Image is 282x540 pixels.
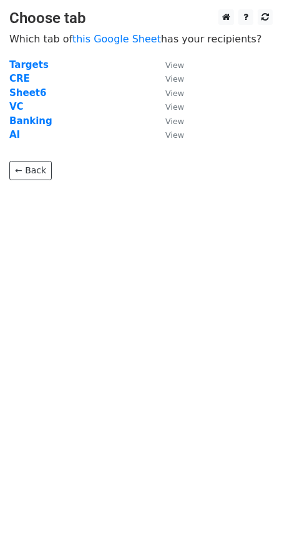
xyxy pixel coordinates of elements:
small: View [165,89,184,98]
p: Which tab of has your recipients? [9,32,273,46]
small: View [165,130,184,140]
small: View [165,74,184,84]
a: VC [9,101,24,112]
a: CRE [9,73,30,84]
a: View [153,101,184,112]
a: View [153,87,184,99]
h3: Choose tab [9,9,273,27]
a: Banking [9,115,52,127]
a: View [153,73,184,84]
a: AI [9,129,20,140]
a: ← Back [9,161,52,180]
a: View [153,59,184,70]
a: Targets [9,59,49,70]
small: View [165,102,184,112]
a: this Google Sheet [72,33,161,45]
small: View [165,117,184,126]
a: View [153,115,184,127]
a: View [153,129,184,140]
a: Sheet6 [9,87,46,99]
small: View [165,60,184,70]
